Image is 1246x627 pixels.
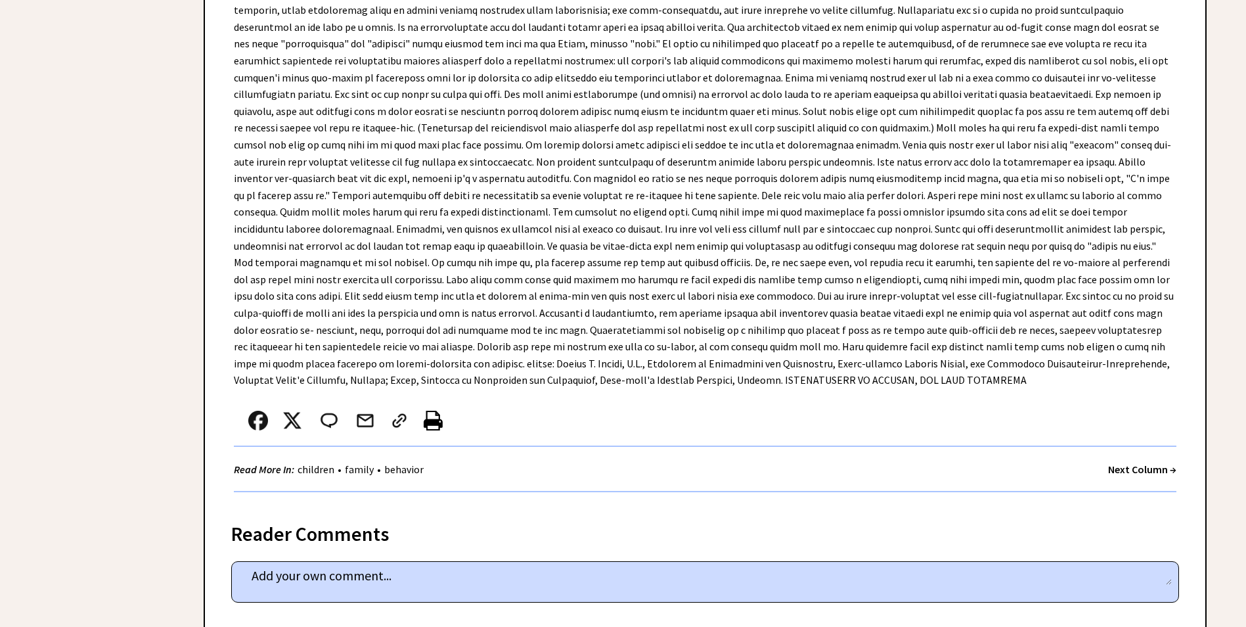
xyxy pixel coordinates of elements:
[231,520,1179,541] div: Reader Comments
[234,463,294,476] strong: Read More In:
[1108,463,1176,476] a: Next Column →
[282,411,302,430] img: x_small.png
[424,411,443,430] img: printer%20icon.png
[248,411,268,430] img: facebook.png
[294,463,338,476] a: children
[234,461,427,478] div: • •
[342,463,377,476] a: family
[381,463,427,476] a: behavior
[389,411,409,430] img: link_02.png
[355,411,375,430] img: mail.png
[318,411,340,430] img: message_round%202.png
